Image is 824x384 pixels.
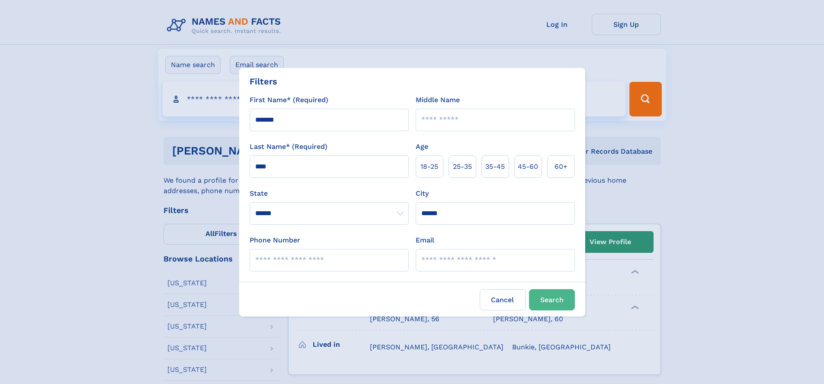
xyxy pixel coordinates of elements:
[480,289,526,310] label: Cancel
[416,142,428,152] label: Age
[416,235,434,245] label: Email
[485,161,505,172] span: 35‑45
[518,161,538,172] span: 45‑60
[250,75,277,88] div: Filters
[250,142,327,152] label: Last Name* (Required)
[250,95,328,105] label: First Name* (Required)
[416,188,429,199] label: City
[529,289,575,310] button: Search
[250,235,300,245] label: Phone Number
[416,95,460,105] label: Middle Name
[555,161,568,172] span: 60+
[250,188,409,199] label: State
[453,161,472,172] span: 25‑35
[420,161,438,172] span: 18‑25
